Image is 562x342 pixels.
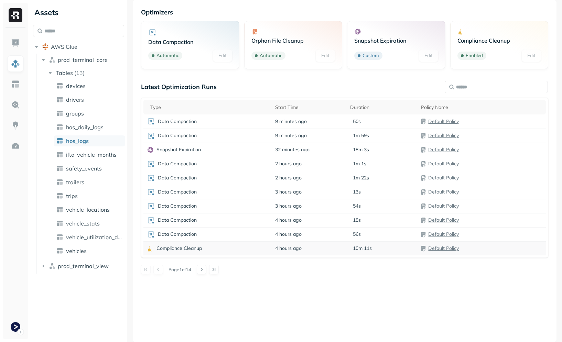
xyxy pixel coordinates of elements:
span: 3 hours ago [275,189,302,195]
img: table [56,124,63,131]
span: hos_logs [66,137,89,144]
span: AWS Glue [51,43,77,50]
a: Default Policy [428,118,459,124]
button: prod_terminal_view [40,261,125,272]
img: Optimization [11,142,20,151]
span: 4 hours ago [275,231,302,238]
span: 3 hours ago [275,203,302,209]
img: table [56,206,63,213]
p: 54s [353,203,361,209]
a: vehicles [54,245,125,256]
button: Tables(13) [47,67,125,78]
span: vehicles [66,247,87,254]
button: prod_terminal_core [40,54,125,65]
p: Snapshot Expiration [156,146,201,153]
img: table [56,151,63,158]
a: Default Policy [428,146,459,153]
img: Dashboard [11,38,20,47]
a: vehicle_stats [54,218,125,229]
p: Orphan File Cleanup [251,37,335,44]
span: 2 hours ago [275,161,302,167]
img: Assets [11,59,20,68]
p: 1m 22s [353,175,369,181]
a: Default Policy [428,217,459,223]
img: table [56,96,63,103]
img: Terminal [11,322,20,332]
p: Page 1 of 14 [169,266,191,273]
p: 50s [353,118,361,125]
p: 56s [353,231,361,238]
a: Default Policy [428,132,459,139]
p: 13s [353,189,361,195]
span: Tables [56,69,73,76]
a: ifta_vehicle_months [54,149,125,160]
img: table [56,137,63,144]
img: table [56,192,63,199]
a: Default Policy [428,175,459,181]
img: Insights [11,121,20,130]
a: Default Policy [428,203,459,209]
span: 32 minutes ago [275,146,310,153]
span: prod_terminal_core [58,56,108,63]
span: 2 hours ago [275,175,302,181]
span: trips [66,192,78,199]
span: vehicle_utilization_day [66,234,122,241]
img: namespace [49,56,56,63]
a: groups [54,108,125,119]
span: drivers [66,96,84,103]
a: safety_events [54,163,125,174]
p: 1m 59s [353,132,369,139]
p: Enabled [466,52,483,59]
p: Latest Optimization Runs [141,83,217,91]
a: hos_daily_logs [54,122,125,133]
p: 18s [353,217,361,223]
img: table [56,220,63,227]
img: root [42,43,49,50]
span: vehicle_stats [66,220,100,227]
a: Default Policy [428,189,459,195]
img: namespace [49,263,56,269]
p: 1m 1s [353,161,366,167]
p: Data Compaction [158,161,197,167]
img: Ryft [9,8,22,22]
p: Data Compaction [158,203,197,209]
p: Automatic [260,52,282,59]
button: AWS Glue [33,41,124,52]
a: vehicle_utilization_day [54,232,125,243]
div: Policy Name [421,104,542,111]
p: 10m 11s [353,245,372,252]
img: table [56,234,63,241]
a: Default Policy [428,245,459,251]
a: trailers [54,177,125,188]
p: Data Compaction [158,217,197,223]
p: Data Compaction [158,175,197,181]
img: table [56,165,63,172]
div: Type [150,104,268,111]
p: Snapshot Expiration [354,37,438,44]
a: vehicle_locations [54,204,125,215]
p: Compliance Cleanup [156,245,202,252]
img: table [56,179,63,186]
p: Data Compaction [158,231,197,238]
a: trips [54,190,125,201]
div: Start Time [275,104,344,111]
img: table [56,247,63,254]
p: Optimizers [141,8,548,16]
div: Duration [350,104,414,111]
span: ifta_vehicle_months [66,151,117,158]
img: Query Explorer [11,100,20,109]
p: Automatic [156,52,179,59]
span: safety_events [66,165,102,172]
span: devices [66,82,86,89]
span: groups [66,110,84,117]
span: vehicle_locations [66,206,110,213]
img: Asset Explorer [11,80,20,89]
p: Data Compaction [158,118,197,125]
p: Compliance Cleanup [457,37,541,44]
a: Default Policy [428,231,459,237]
span: 4 hours ago [275,217,302,223]
span: 9 minutes ago [275,118,307,125]
span: hos_daily_logs [66,124,104,131]
img: table [56,110,63,117]
p: Data Compaction [148,38,232,45]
